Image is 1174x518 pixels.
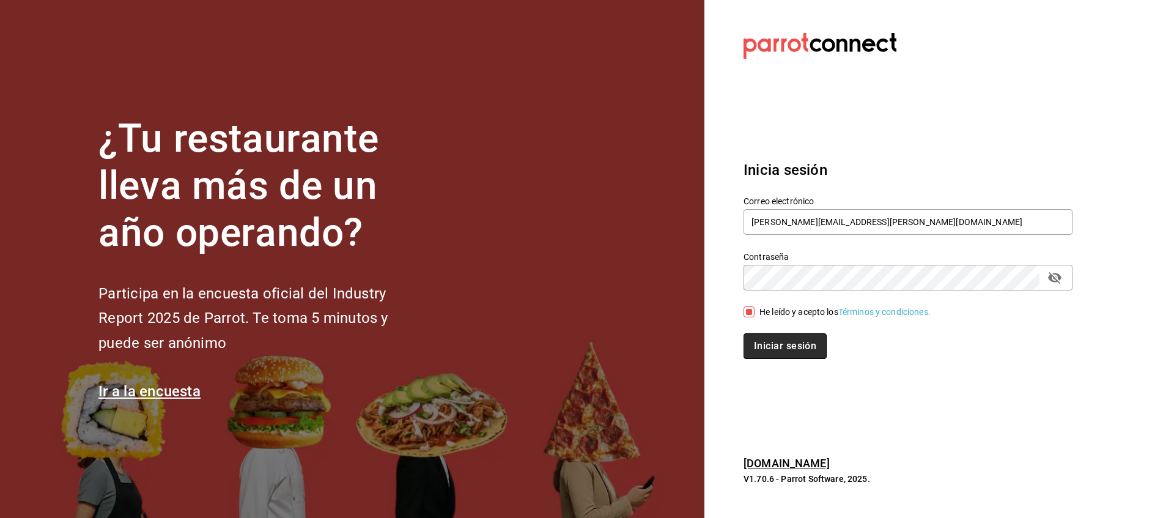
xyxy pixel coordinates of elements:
[744,473,1072,485] p: V1.70.6 - Parrot Software, 2025.
[759,306,931,319] div: He leído y acepto los
[1044,267,1065,288] button: passwordField
[744,159,1072,181] h3: Inicia sesión
[744,333,827,359] button: Iniciar sesión
[98,281,429,356] h2: Participa en la encuesta oficial del Industry Report 2025 de Parrot. Te toma 5 minutos y puede se...
[744,209,1072,235] input: Ingresa tu correo electrónico
[744,197,1072,205] label: Correo electrónico
[838,307,931,317] a: Términos y condiciones.
[744,253,1072,261] label: Contraseña
[98,383,201,400] a: Ir a la encuesta
[98,116,429,256] h1: ¿Tu restaurante lleva más de un año operando?
[744,457,830,470] a: [DOMAIN_NAME]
